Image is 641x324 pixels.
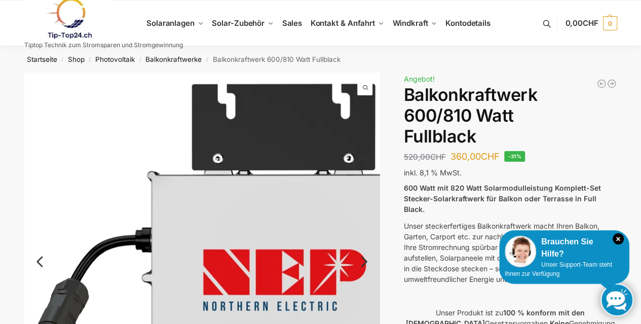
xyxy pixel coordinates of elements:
[403,221,617,284] p: Unser steckerfertiges Balkonkraftwerk macht Ihren Balkon, Garten, Carport etc. zur nachhaltigen E...
[392,18,428,28] span: Windkraft
[278,1,306,46] a: Sales
[202,56,212,64] span: /
[603,16,617,30] span: 0
[607,79,617,89] a: 890/600 Watt Solarkraftwerk + 2,7 KW Batteriespeicher Genehmigungsfrei
[282,18,303,28] span: Sales
[95,55,135,63] a: Photovoltaik
[6,46,635,73] nav: Breadcrumb
[403,168,461,177] span: inkl. 8,1 % MwSt.
[311,18,375,28] span: Kontakt & Anfahrt
[565,18,598,28] span: 0,00
[85,56,95,64] span: /
[403,184,600,213] strong: 600 Watt mit 820 Watt Solarmodulleistung Komplett-Set Stecker-Solarkraftwerk für Balkon oder Terr...
[57,56,68,64] span: /
[613,233,624,244] i: Schließen
[388,1,441,46] a: Windkraft
[505,236,624,260] div: Brauchen Sie Hilfe?
[441,1,495,46] a: Kontodetails
[450,151,499,162] bdi: 360,00
[505,236,536,267] img: Customer service
[430,152,445,162] span: CHF
[565,8,617,39] a: 0,00CHF 0
[212,18,265,28] span: Solar-Zubehör
[145,55,202,63] a: Balkonkraftwerke
[306,1,388,46] a: Kontakt & Anfahrt
[24,42,183,48] p: Tiptop Technik zum Stromsparen und Stromgewinnung
[583,18,598,28] span: CHF
[445,18,491,28] span: Kontodetails
[403,85,617,147] h1: Balkonkraftwerk 600/810 Watt Fullblack
[27,55,57,63] a: Startseite
[596,79,607,89] a: Balkonkraftwerk 445/600 Watt Bificial
[403,75,434,83] span: Angebot!
[480,151,499,162] span: CHF
[146,18,195,28] span: Solaranlagen
[208,1,278,46] a: Solar-Zubehör
[403,152,445,162] bdi: 520,00
[504,151,525,162] span: -31%
[68,55,85,63] a: Shop
[505,261,612,277] span: Unser Support-Team steht Ihnen zur Verfügung
[135,56,145,64] span: /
